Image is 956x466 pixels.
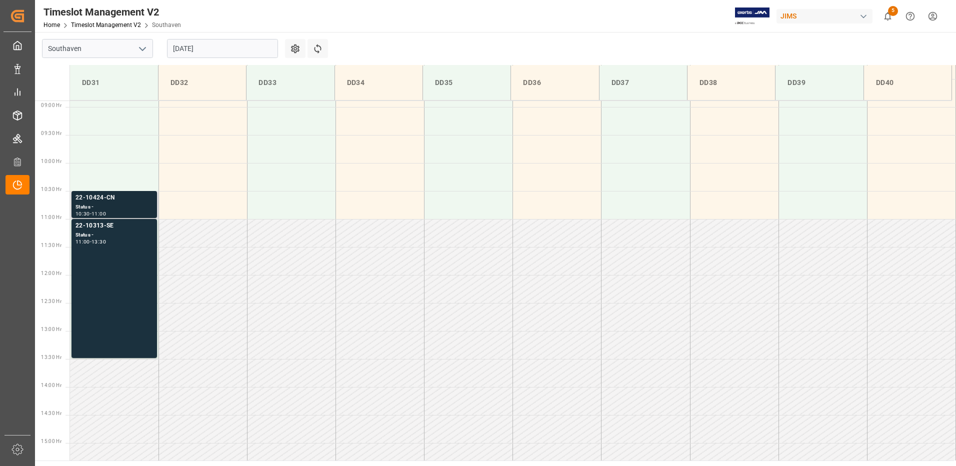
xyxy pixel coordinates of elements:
[75,193,153,203] div: 22-10424-CN
[899,5,921,27] button: Help Center
[166,73,238,92] div: DD32
[134,41,149,56] button: open menu
[519,73,590,92] div: DD36
[695,73,767,92] div: DD38
[41,354,61,360] span: 13:30 Hr
[75,203,153,211] div: Status -
[75,211,90,216] div: 10:30
[41,326,61,332] span: 13:00 Hr
[91,239,106,244] div: 13:30
[41,298,61,304] span: 12:30 Hr
[41,130,61,136] span: 09:30 Hr
[343,73,414,92] div: DD34
[43,4,181,19] div: Timeslot Management V2
[254,73,326,92] div: DD33
[75,221,153,231] div: 22-10313-SE
[167,39,278,58] input: DD.MM.YYYY
[41,186,61,192] span: 10:30 Hr
[43,21,60,28] a: Home
[783,73,855,92] div: DD39
[75,231,153,239] div: Status -
[41,102,61,108] span: 09:00 Hr
[776,9,872,23] div: JIMS
[735,7,769,25] img: Exertis%20JAM%20-%20Email%20Logo.jpg_1722504956.jpg
[888,6,898,16] span: 5
[41,438,61,444] span: 15:00 Hr
[91,211,106,216] div: 11:00
[776,6,876,25] button: JIMS
[41,410,61,416] span: 14:30 Hr
[876,5,899,27] button: show 5 new notifications
[90,211,91,216] div: -
[42,39,153,58] input: Type to search/select
[41,382,61,388] span: 14:00 Hr
[75,239,90,244] div: 11:00
[41,158,61,164] span: 10:00 Hr
[607,73,679,92] div: DD37
[41,242,61,248] span: 11:30 Hr
[41,270,61,276] span: 12:00 Hr
[872,73,943,92] div: DD40
[90,239,91,244] div: -
[78,73,150,92] div: DD31
[431,73,502,92] div: DD35
[71,21,141,28] a: Timeslot Management V2
[41,214,61,220] span: 11:00 Hr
